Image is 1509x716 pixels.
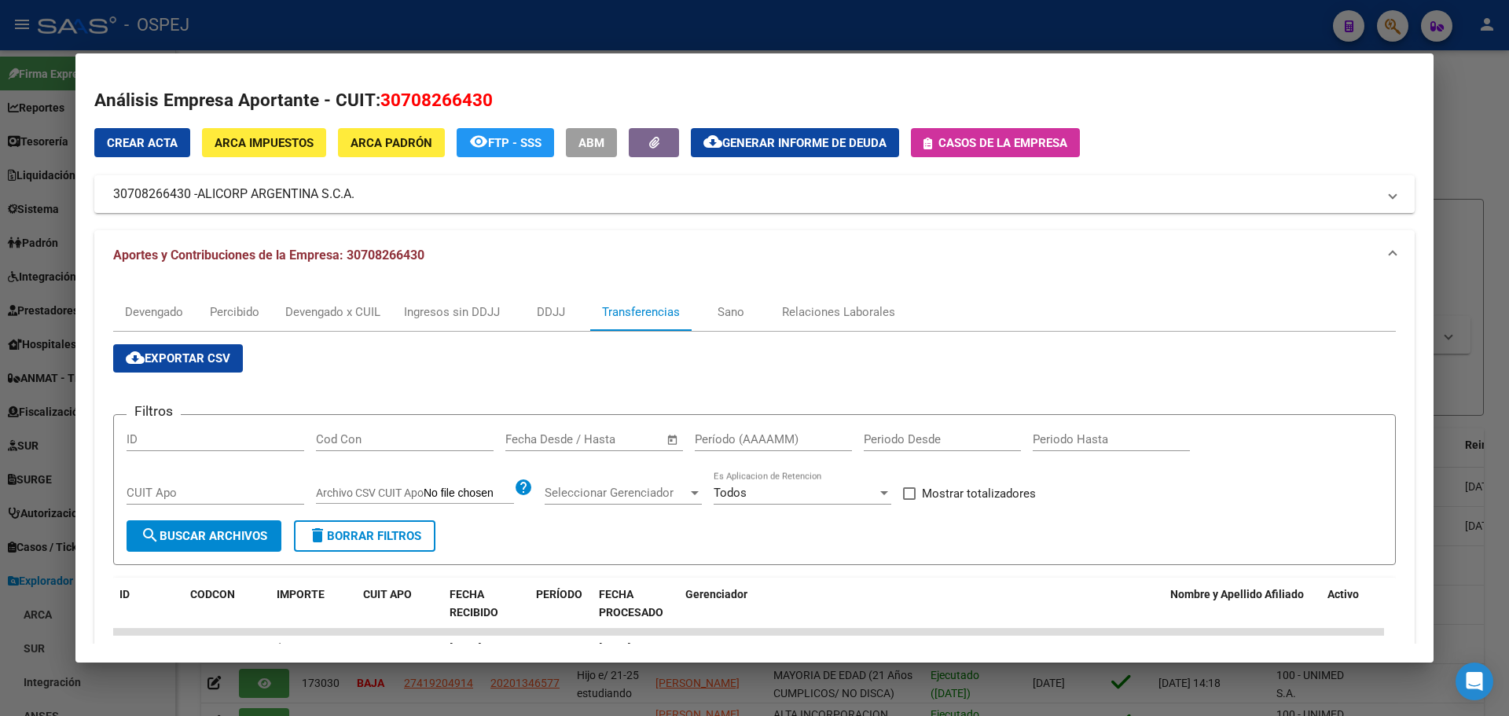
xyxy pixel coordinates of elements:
datatable-header-cell: Nombre y Apellido Afiliado [1164,578,1321,630]
mat-icon: delete [308,526,327,545]
div: Relaciones Laborales [782,303,895,321]
input: Archivo CSV CUIT Apo [424,487,514,501]
mat-icon: search [141,526,160,545]
span: [DATE] [450,641,482,654]
mat-icon: cloud_download [126,348,145,367]
span: ARCA Padrón [351,136,432,150]
button: ARCA Padrón [338,128,445,157]
button: Borrar Filtros [294,520,435,552]
datatable-header-cell: ID [113,578,184,630]
span: Todos [714,486,747,500]
span: 6182979 [119,641,163,654]
button: Generar informe de deuda [691,128,899,157]
datatable-header-cell: Activo [1321,578,1384,630]
h3: Filtros [127,402,181,420]
datatable-header-cell: FECHA PROCESADO [593,578,679,630]
span: Gerenciador [685,588,747,600]
span: IMPORTE [277,588,325,600]
span: Buscar Archivos [141,529,267,543]
span: Casos de la empresa [938,136,1067,150]
div: Sano [718,303,744,321]
div: Open Intercom Messenger [1456,663,1493,700]
span: Activo [1327,588,1359,600]
span: ABM [578,136,604,150]
button: Exportar CSV [113,344,243,373]
input: End date [571,432,647,446]
button: Buscar Archivos [127,520,281,552]
span: Nombre y Apellido Afiliado [1170,588,1304,600]
datatable-header-cell: CODCON [184,578,239,630]
datatable-header-cell: CUIT APO [357,578,443,630]
button: Open calendar [664,431,682,449]
mat-expansion-panel-header: Aportes y Contribuciones de la Empresa: 30708266430 [94,230,1415,281]
span: 202507 [536,641,574,654]
span: Borrar Filtros [308,529,421,543]
mat-panel-title: 30708266430 - [113,185,1377,204]
span: PERÍODO [536,588,582,600]
datatable-header-cell: PERÍODO [530,578,593,630]
div: DDJJ [537,303,565,321]
button: ABM [566,128,617,157]
div: Devengado [125,303,183,321]
span: 30708266430 [380,90,493,110]
button: ARCA Impuestos [202,128,326,157]
span: Exportar CSV [126,351,230,365]
span: FTP - SSS [488,136,542,150]
input: Start date [505,432,556,446]
span: 471 [190,641,209,654]
div: Ingresos sin DDJJ [404,303,500,321]
mat-icon: cloud_download [703,132,722,151]
span: FECHA RECIBIDO [450,588,498,619]
span: Mostrar totalizadores [922,484,1036,503]
span: $ 104.412,21 [277,641,341,654]
span: ALICORP ARGENTINA S.C.A. [197,185,354,204]
span: Crear Acta [107,136,178,150]
span: Generar informe de deuda [722,136,887,150]
mat-expansion-panel-header: 30708266430 -ALICORP ARGENTINA S.C.A. [94,175,1415,213]
span: ARCA Impuestos [215,136,314,150]
mat-icon: help [514,478,533,497]
button: FTP - SSS [457,128,554,157]
span: Seleccionar Gerenciador [545,486,688,500]
span: FECHA PROCESADO [599,588,663,619]
span: CODCON [190,588,235,600]
span: Archivo CSV CUIT Apo [316,487,424,499]
span: Aportes y Contribuciones de la Empresa: 30708266430 [113,248,424,263]
span: CUIT APO [363,588,412,600]
div: Percibido [210,303,259,321]
div: Transferencias [602,303,680,321]
datatable-header-cell: Gerenciador [679,578,1164,630]
datatable-header-cell: IMPORTE [270,578,357,630]
mat-icon: remove_red_eye [469,132,488,151]
h2: Análisis Empresa Aportante - CUIT: [94,87,1415,114]
button: Casos de la empresa [911,128,1080,157]
button: Crear Acta [94,128,190,157]
div: Devengado x CUIL [285,303,380,321]
datatable-header-cell: FECHA RECIBIDO [443,578,530,630]
span: [DATE] [599,641,631,654]
span: ID [119,588,130,600]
